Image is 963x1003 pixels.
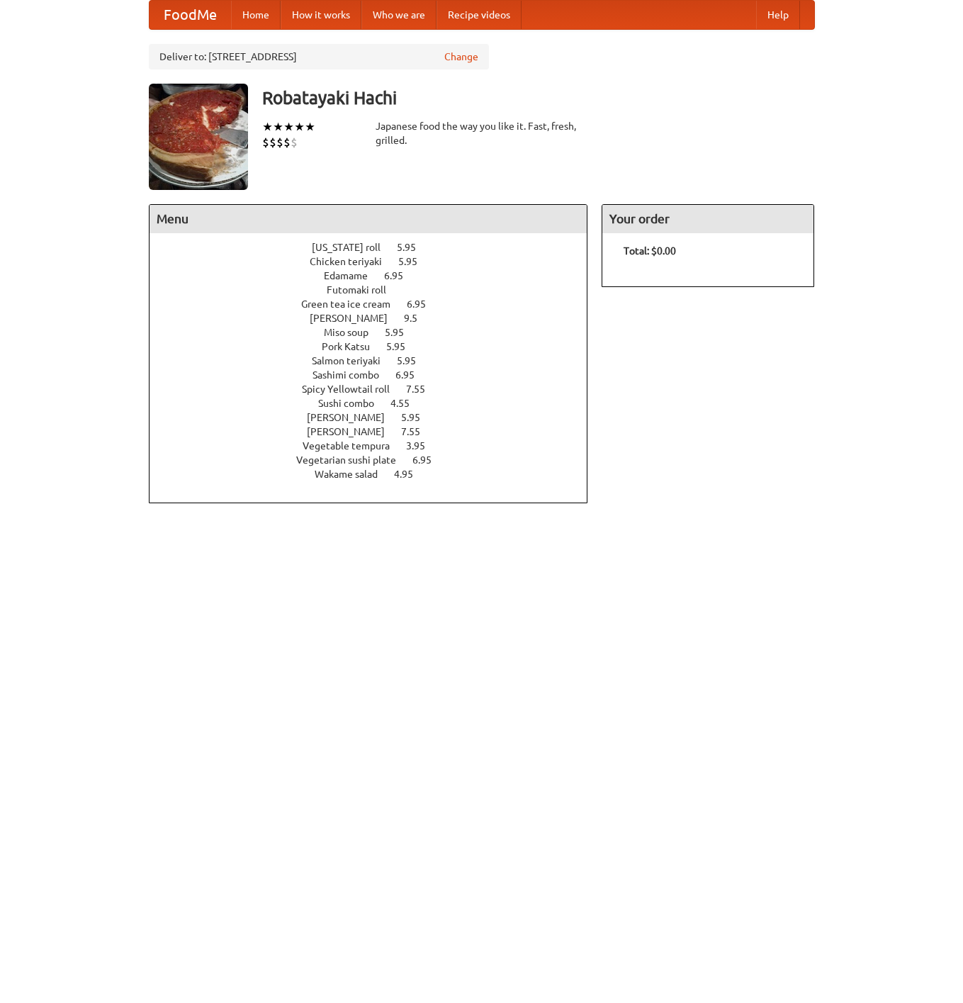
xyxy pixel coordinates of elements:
[327,284,427,296] a: Futomaki roll
[324,327,383,338] span: Miso soup
[312,369,393,381] span: Sashimi combo
[273,119,283,135] li: ★
[318,398,436,409] a: Sushi combo 4.55
[312,355,442,366] a: Salmon teriyaki 5.95
[269,135,276,150] li: $
[302,383,404,395] span: Spicy Yellowtail roll
[303,440,404,452] span: Vegetable tempura
[602,205,813,233] h4: Your order
[310,313,444,324] a: [PERSON_NAME] 9.5
[301,298,405,310] span: Green tea ice cream
[312,242,442,253] a: [US_STATE] roll 5.95
[324,327,430,338] a: Miso soup 5.95
[397,242,430,253] span: 5.95
[276,135,283,150] li: $
[322,341,384,352] span: Pork Katsu
[376,119,588,147] div: Japanese food the way you like it. Fast, fresh, grilled.
[302,383,451,395] a: Spicy Yellowtail roll 7.55
[437,1,522,29] a: Recipe videos
[262,119,273,135] li: ★
[386,341,419,352] span: 5.95
[406,383,439,395] span: 7.55
[307,412,399,423] span: [PERSON_NAME]
[324,270,382,281] span: Edamame
[312,242,395,253] span: [US_STATE] roll
[231,1,281,29] a: Home
[296,454,458,466] a: Vegetarian sushi plate 6.95
[149,44,489,69] div: Deliver to: [STREET_ADDRESS]
[361,1,437,29] a: Who we are
[283,119,294,135] li: ★
[407,298,440,310] span: 6.95
[624,245,676,257] b: Total: $0.00
[149,84,248,190] img: angular.jpg
[307,426,446,437] a: [PERSON_NAME] 7.55
[301,298,452,310] a: Green tea ice cream 6.95
[150,1,231,29] a: FoodMe
[283,135,291,150] li: $
[262,135,269,150] li: $
[310,256,396,267] span: Chicken teriyaki
[310,313,402,324] span: [PERSON_NAME]
[294,119,305,135] li: ★
[312,369,441,381] a: Sashimi combo 6.95
[310,256,444,267] a: Chicken teriyaki 5.95
[322,341,432,352] a: Pork Katsu 5.95
[390,398,424,409] span: 4.55
[756,1,800,29] a: Help
[401,426,434,437] span: 7.55
[397,355,430,366] span: 5.95
[318,398,388,409] span: Sushi combo
[404,313,432,324] span: 9.5
[406,440,439,452] span: 3.95
[385,327,418,338] span: 5.95
[262,84,815,112] h3: Robatayaki Hachi
[315,469,439,480] a: Wakame salad 4.95
[444,50,478,64] a: Change
[291,135,298,150] li: $
[315,469,392,480] span: Wakame salad
[324,270,429,281] a: Edamame 6.95
[150,205,587,233] h4: Menu
[395,369,429,381] span: 6.95
[312,355,395,366] span: Salmon teriyaki
[384,270,417,281] span: 6.95
[296,454,410,466] span: Vegetarian sushi plate
[303,440,451,452] a: Vegetable tempura 3.95
[327,284,400,296] span: Futomaki roll
[398,256,432,267] span: 5.95
[281,1,361,29] a: How it works
[307,426,399,437] span: [PERSON_NAME]
[412,454,446,466] span: 6.95
[307,412,446,423] a: [PERSON_NAME] 5.95
[401,412,434,423] span: 5.95
[305,119,315,135] li: ★
[394,469,427,480] span: 4.95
